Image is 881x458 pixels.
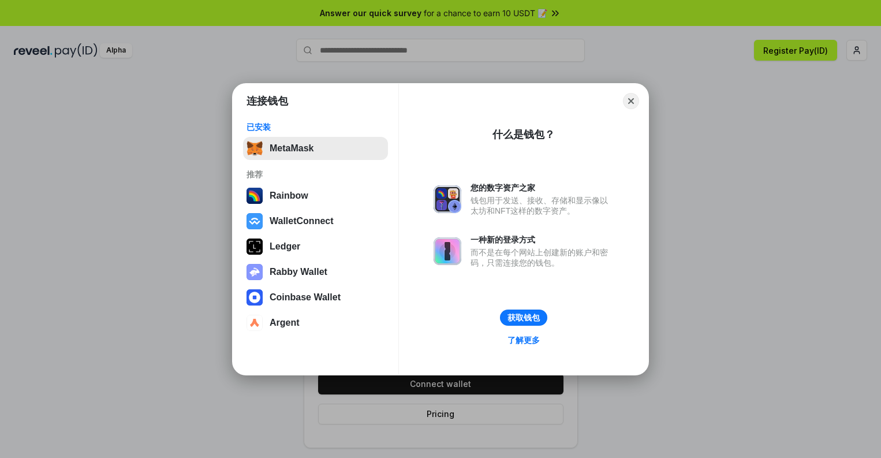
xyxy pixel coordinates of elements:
div: 什么是钱包？ [492,128,555,142]
div: 一种新的登录方式 [471,234,614,245]
img: svg+xml,%3Csvg%20width%3D%2228%22%20height%3D%2228%22%20viewBox%3D%220%200%2028%2028%22%20fill%3D... [247,289,263,306]
img: svg+xml,%3Csvg%20xmlns%3D%22http%3A%2F%2Fwww.w3.org%2F2000%2Fsvg%22%20fill%3D%22none%22%20viewBox... [434,237,461,265]
button: Coinbase Wallet [243,286,388,309]
div: 推荐 [247,169,384,180]
button: Argent [243,311,388,334]
div: Coinbase Wallet [270,292,341,303]
div: 获取钱包 [507,312,540,323]
div: WalletConnect [270,216,334,226]
button: Close [623,93,639,109]
button: MetaMask [243,137,388,160]
div: 您的数字资产之家 [471,183,614,193]
div: 了解更多 [507,335,540,345]
div: 钱包用于发送、接收、存储和显示像以太坊和NFT这样的数字资产。 [471,195,614,216]
img: svg+xml,%3Csvg%20xmlns%3D%22http%3A%2F%2Fwww.w3.org%2F2000%2Fsvg%22%20fill%3D%22none%22%20viewBox... [247,264,263,280]
div: MetaMask [270,143,313,154]
button: Ledger [243,235,388,258]
div: 已安装 [247,122,384,132]
img: svg+xml,%3Csvg%20width%3D%2228%22%20height%3D%2228%22%20viewBox%3D%220%200%2028%2028%22%20fill%3D... [247,213,263,229]
div: Rabby Wallet [270,267,327,277]
div: 而不是在每个网站上创建新的账户和密码，只需连接您的钱包。 [471,247,614,268]
img: svg+xml,%3Csvg%20width%3D%2228%22%20height%3D%2228%22%20viewBox%3D%220%200%2028%2028%22%20fill%3D... [247,315,263,331]
button: WalletConnect [243,210,388,233]
img: svg+xml,%3Csvg%20xmlns%3D%22http%3A%2F%2Fwww.w3.org%2F2000%2Fsvg%22%20width%3D%2228%22%20height%3... [247,239,263,255]
button: Rabby Wallet [243,260,388,284]
button: Rainbow [243,184,388,207]
button: 获取钱包 [500,310,547,326]
h1: 连接钱包 [247,94,288,108]
a: 了解更多 [501,333,547,348]
div: Argent [270,318,300,328]
img: svg+xml,%3Csvg%20xmlns%3D%22http%3A%2F%2Fwww.w3.org%2F2000%2Fsvg%22%20fill%3D%22none%22%20viewBox... [434,185,461,213]
div: Ledger [270,241,300,252]
img: svg+xml,%3Csvg%20fill%3D%22none%22%20height%3D%2233%22%20viewBox%3D%220%200%2035%2033%22%20width%... [247,140,263,157]
img: svg+xml,%3Csvg%20width%3D%22120%22%20height%3D%22120%22%20viewBox%3D%220%200%20120%20120%22%20fil... [247,188,263,204]
div: Rainbow [270,191,308,201]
